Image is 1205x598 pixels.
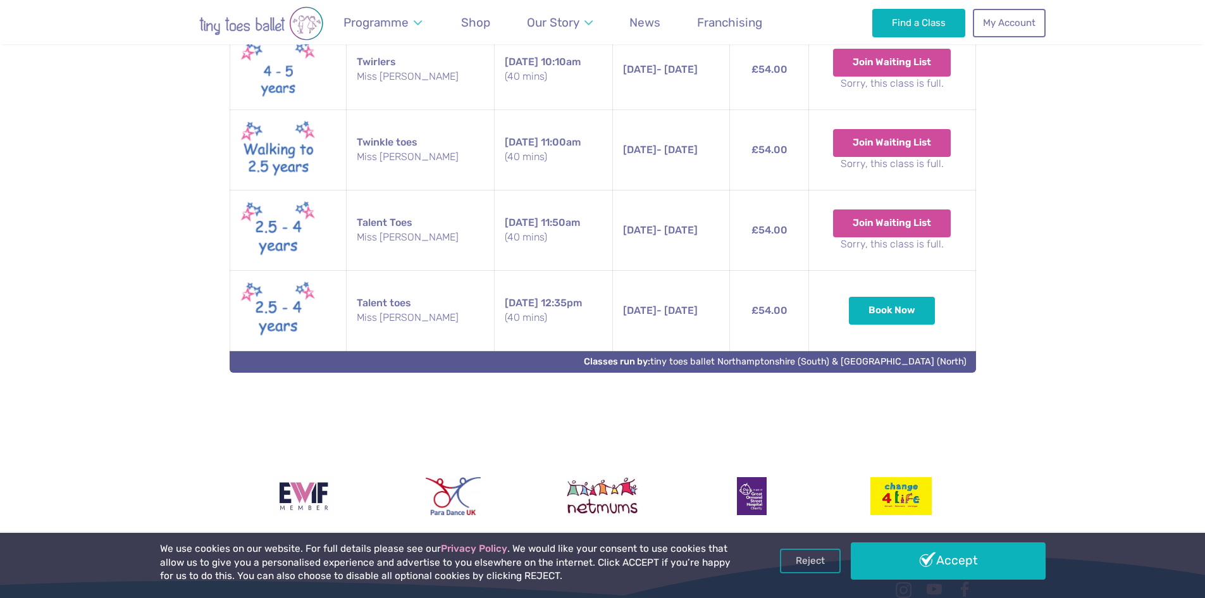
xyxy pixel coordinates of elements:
span: [DATE] [505,216,538,228]
span: - [DATE] [623,304,698,316]
button: Join Waiting List [833,49,951,77]
img: tiny toes ballet [160,6,362,40]
small: Miss [PERSON_NAME] [357,230,484,244]
small: Miss [PERSON_NAME] [357,70,484,84]
small: (40 mins) [505,150,602,164]
span: [DATE] [505,297,538,309]
span: Franchising [697,15,762,30]
a: Shop [455,8,497,37]
td: 10:10am [494,29,612,109]
small: Sorry, this class is full. [819,77,965,90]
span: Shop [461,15,490,30]
p: We use cookies on our website. For full details please see our . We would like your consent to us... [160,542,736,583]
td: £54.00 [730,270,808,351]
strong: Classes run by: [584,356,650,367]
td: 12:35pm [494,270,612,351]
a: Programme [338,8,428,37]
small: Sorry, this class is full. [819,157,965,171]
span: News [629,15,660,30]
span: Our Story [527,15,579,30]
span: [DATE] [623,224,657,236]
small: (40 mins) [505,311,602,325]
td: £54.00 [730,190,808,270]
a: Find a Class [872,9,965,37]
a: Reject [780,549,841,573]
span: Programme [343,15,409,30]
button: Join Waiting List [833,209,951,237]
span: - [DATE] [623,63,698,75]
td: Twirlers [346,29,494,109]
img: Encouraging Women Into Franchising [274,477,334,515]
span: [DATE] [623,144,657,156]
img: Talent toes New (May 2025) [240,278,316,343]
img: Twirlers 4-5 (May 2025) [240,37,316,102]
small: (40 mins) [505,70,602,84]
td: £54.00 [730,109,808,190]
small: Miss [PERSON_NAME] [357,150,484,164]
small: Sorry, this class is full. [819,237,965,251]
a: Our Story [521,8,598,37]
span: [DATE] [505,56,538,68]
a: Privacy Policy [441,543,507,554]
small: (40 mins) [505,230,602,244]
td: Twinkle toes [346,109,494,190]
td: Talent Toes [346,190,494,270]
small: Miss [PERSON_NAME] [357,311,484,325]
a: My Account [973,9,1045,37]
img: Walking to Twinkle New (May 2025) [240,118,316,182]
button: Book Now [849,297,935,325]
td: £54.00 [730,29,808,109]
a: Accept [851,542,1046,579]
img: Para Dance UK [426,477,480,515]
img: Talent toes New (May 2025) [240,198,316,263]
span: - [DATE] [623,144,698,156]
span: [DATE] [623,304,657,316]
button: Join Waiting List [833,129,951,157]
td: 11:00am [494,109,612,190]
span: - [DATE] [623,224,698,236]
span: [DATE] [623,63,657,75]
span: [DATE] [505,136,538,148]
td: Talent toes [346,270,494,351]
td: 11:50am [494,190,612,270]
a: News [624,8,667,37]
a: Classes run by:tiny toes ballet Northamptonshire (South) & [GEOGRAPHIC_DATA] (North) [584,356,967,367]
a: Franchising [691,8,769,37]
